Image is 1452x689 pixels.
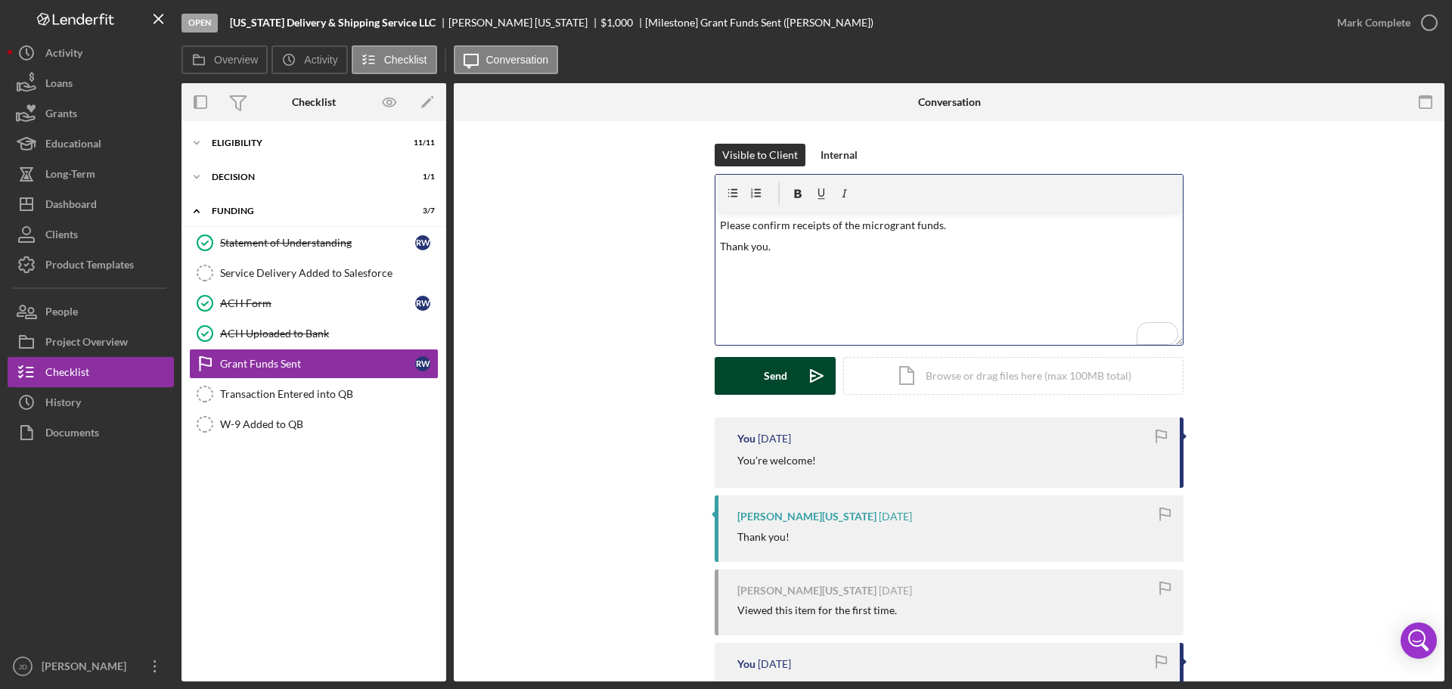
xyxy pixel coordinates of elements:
button: Visible to Client [715,144,805,166]
div: Mark Complete [1337,8,1410,38]
div: Send [764,357,787,395]
button: Checklist [352,45,437,74]
p: Please confirm receipts of the microgrant funds. [720,217,1179,234]
div: Grants [45,98,77,132]
button: People [8,296,174,327]
button: Send [715,357,836,395]
div: People [45,296,78,331]
button: Documents [8,417,174,448]
div: You [737,658,755,670]
div: Documents [45,417,99,452]
time: 2025-10-08 17:48 [758,433,791,445]
label: Checklist [384,54,427,66]
div: [Milestone] Grant Funds Sent ([PERSON_NAME]) [645,17,873,29]
div: ACH Uploaded to Bank [220,327,438,340]
div: Loans [45,68,73,102]
div: Long-Term [45,159,95,193]
button: Internal [813,144,865,166]
b: [US_STATE] Delivery & Shipping Service LLC [230,17,436,29]
button: Educational [8,129,174,159]
button: Activity [271,45,347,74]
time: 2025-10-08 17:23 [879,585,912,597]
label: Activity [304,54,337,66]
div: R W [415,235,430,250]
div: Open [181,14,218,33]
div: 1 / 1 [408,172,435,182]
button: Grants [8,98,174,129]
div: Dashboard [45,189,97,223]
button: Product Templates [8,250,174,280]
div: ELIGIBILITY [212,138,397,147]
label: Overview [214,54,258,66]
div: History [45,387,81,421]
div: $1,000 [600,17,633,29]
time: 2025-10-08 17:20 [758,658,791,670]
div: R W [415,356,430,371]
div: Conversation [918,96,981,108]
time: 2025-10-08 17:25 [879,511,912,523]
div: Service Delivery Added to Salesforce [220,267,438,279]
a: Service Delivery Added to Salesforce [189,258,439,288]
a: W-9 Added to QB [189,409,439,439]
button: Clients [8,219,174,250]
div: Statement of Understanding [220,237,415,249]
div: 3 / 7 [408,206,435,216]
button: Loans [8,68,174,98]
div: FUNDING [212,206,397,216]
div: Viewed this item for the first time. [737,604,897,616]
div: ACH Form [220,297,415,309]
div: Checklist [292,96,336,108]
div: Internal [821,144,858,166]
a: Grant Funds SentRW [189,349,439,379]
div: You [737,433,755,445]
div: Open Intercom Messenger [1401,622,1437,659]
button: JD[PERSON_NAME] [8,651,174,681]
div: Project Overview [45,327,128,361]
button: History [8,387,174,417]
button: Long-Term [8,159,174,189]
button: Checklist [8,357,174,387]
a: ACH FormRW [189,288,439,318]
div: [PERSON_NAME] [US_STATE] [448,17,600,29]
button: Conversation [454,45,559,74]
div: To enrich screen reader interactions, please activate Accessibility in Grammarly extension settings [715,213,1183,345]
button: Mark Complete [1322,8,1444,38]
text: JD [18,663,27,671]
div: Decision [212,172,397,182]
div: Educational [45,129,101,163]
div: Product Templates [45,250,134,284]
a: Transaction Entered into QB [189,379,439,409]
div: Thank you! [737,531,790,543]
div: [PERSON_NAME][US_STATE] [737,511,876,523]
div: Checklist [45,357,89,391]
div: [PERSON_NAME][US_STATE] [737,585,876,597]
div: Clients [45,219,78,253]
label: Conversation [486,54,549,66]
button: Overview [181,45,268,74]
div: 11 / 11 [408,138,435,147]
p: You're welcome! [737,452,816,469]
div: R W [415,296,430,311]
div: Grant Funds Sent [220,358,415,370]
div: Activity [45,38,82,72]
div: [PERSON_NAME] [38,651,136,685]
button: Activity [8,38,174,68]
p: Thank you. [720,238,1179,255]
button: Dashboard [8,189,174,219]
a: ACH Uploaded to Bank [189,318,439,349]
div: Visible to Client [722,144,798,166]
button: Project Overview [8,327,174,357]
